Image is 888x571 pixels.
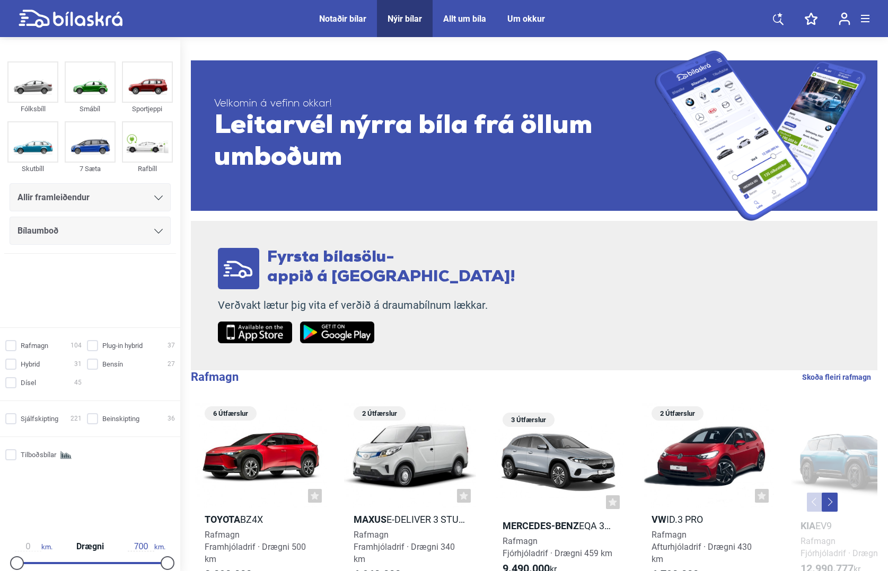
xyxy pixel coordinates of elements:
a: Notaðir bílar [319,14,366,24]
div: Sportjeppi [122,103,173,115]
a: Allt um bíla [443,14,486,24]
button: Next [822,493,838,512]
a: Nýir bílar [388,14,422,24]
span: Tilboðsbílar [21,449,56,460]
span: 6 Útfærslur [210,406,251,421]
span: Plug-in hybrid [102,340,143,351]
span: Fyrsta bílasölu- appið á [GEOGRAPHIC_DATA]! [267,249,515,285]
div: Fólksbíll [7,103,58,115]
a: Skoða fleiri rafmagn [802,370,871,384]
span: Hybrid [21,359,40,370]
span: Rafmagn Framhjóladrif · Drægni 500 km [205,530,306,564]
p: Verðvakt lætur þig vita ef verðið á draumabílnum lækkar. [218,299,515,312]
b: Rafmagn [191,370,239,383]
b: Mercedes-Benz [503,520,579,531]
h2: ID.3 Pro [642,513,774,525]
span: km. [15,542,52,551]
span: 221 [71,413,82,424]
b: VW [652,514,666,525]
b: Maxus [354,514,386,525]
b: Kia [801,520,815,531]
span: 45 [74,377,82,388]
h2: e-Deliver 3 Stuttur [344,513,476,525]
span: km. [128,542,165,551]
span: Dísel [21,377,36,388]
b: Toyota [205,514,240,525]
div: 7 Sæta [65,163,116,175]
span: 31 [74,359,82,370]
span: Leitarvél nýrra bíla frá öllum umboðum [214,111,655,174]
button: Previous [807,493,823,512]
div: Skutbíll [7,163,58,175]
div: Smábíl [65,103,116,115]
h2: EQA 300 4MATIC [493,520,625,532]
h2: bZ4X [195,513,327,525]
span: 27 [168,359,175,370]
span: 2 Útfærslur [657,406,698,421]
span: 37 [168,340,175,351]
span: Beinskipting [102,413,139,424]
img: user-login.svg [839,12,850,25]
span: 36 [168,413,175,424]
span: Allir framleiðendur [17,190,90,205]
span: Rafmagn [21,340,48,351]
span: Bílaumboð [17,224,58,238]
span: Rafmagn Framhjóladrif · Drægni 340 km [354,530,455,564]
span: Drægni [74,542,107,551]
a: Velkomin á vefinn okkar!Leitarvél nýrra bíla frá öllum umboðum [191,50,877,221]
span: Sjálfskipting [21,413,58,424]
span: Velkomin á vefinn okkar! [214,97,655,111]
div: Rafbíll [122,163,173,175]
span: Bensín [102,359,123,370]
span: 3 Útfærslur [508,413,549,427]
span: 2 Útfærslur [359,406,400,421]
span: 104 [71,340,82,351]
a: Um okkur [507,14,545,24]
span: Rafmagn Fjórhjóladrif · Drægni 459 km [503,536,612,558]
span: Rafmagn Afturhjóladrif · Drægni 430 km [652,530,752,564]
